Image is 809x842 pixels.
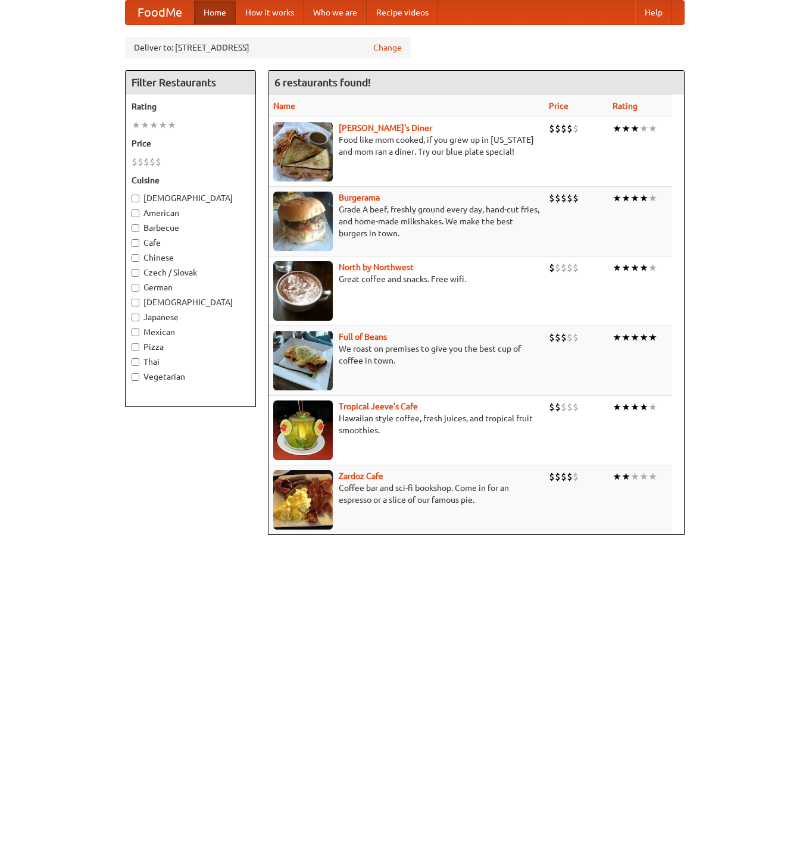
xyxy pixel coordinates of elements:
[132,343,139,351] input: Pizza
[132,267,249,278] label: Czech / Slovak
[648,192,657,205] li: ★
[555,400,561,414] li: $
[621,331,630,344] li: ★
[339,402,418,411] a: Tropical Jeeve's Cafe
[132,118,140,132] li: ★
[573,331,579,344] li: $
[561,470,567,483] li: $
[273,470,333,530] img: zardoz.jpg
[648,400,657,414] li: ★
[567,192,573,205] li: $
[273,122,333,181] img: sallys.jpg
[567,261,573,274] li: $
[132,373,139,381] input: Vegetarian
[367,1,438,24] a: Recipe videos
[549,470,555,483] li: $
[132,284,139,292] input: German
[573,192,579,205] li: $
[621,400,630,414] li: ★
[573,261,579,274] li: $
[149,155,155,168] li: $
[613,101,638,111] a: Rating
[273,331,333,390] img: beans.jpg
[132,155,138,168] li: $
[273,192,333,251] img: burgerama.jpg
[549,101,569,111] a: Price
[549,400,555,414] li: $
[549,331,555,344] li: $
[149,118,158,132] li: ★
[132,356,249,368] label: Thai
[621,192,630,205] li: ★
[273,343,539,367] p: We roast on premises to give you the best cup of coffee in town.
[273,204,539,239] p: Grade A beef, freshly ground every day, hand-cut fries, and home-made milkshakes. We make the bes...
[132,174,249,186] h5: Cuisine
[339,123,432,133] b: [PERSON_NAME]'s Diner
[132,341,249,353] label: Pizza
[138,155,143,168] li: $
[555,470,561,483] li: $
[613,122,621,135] li: ★
[613,331,621,344] li: ★
[126,1,194,24] a: FoodMe
[648,470,657,483] li: ★
[635,1,672,24] a: Help
[639,400,648,414] li: ★
[132,195,139,202] input: [DEMOGRAPHIC_DATA]
[143,155,149,168] li: $
[639,122,648,135] li: ★
[613,192,621,205] li: ★
[273,273,539,285] p: Great coffee and snacks. Free wifi.
[573,400,579,414] li: $
[132,328,139,336] input: Mexican
[561,331,567,344] li: $
[567,470,573,483] li: $
[621,261,630,274] li: ★
[561,261,567,274] li: $
[567,122,573,135] li: $
[555,122,561,135] li: $
[132,224,139,232] input: Barbecue
[639,470,648,483] li: ★
[273,412,539,436] p: Hawaiian style coffee, fresh juices, and tropical fruit smoothies.
[273,134,539,158] p: Food like mom cooked, if you grew up in [US_STATE] and mom ran a diner. Try our blue plate special!
[132,314,139,321] input: Japanese
[274,77,371,88] ng-pluralize: 6 restaurants found!
[339,332,387,342] a: Full of Beans
[561,192,567,205] li: $
[132,137,249,149] h5: Price
[132,371,249,383] label: Vegetarian
[373,42,402,54] a: Change
[132,207,249,219] label: American
[555,331,561,344] li: $
[567,400,573,414] li: $
[236,1,304,24] a: How it works
[567,331,573,344] li: $
[630,261,639,274] li: ★
[630,470,639,483] li: ★
[648,122,657,135] li: ★
[648,331,657,344] li: ★
[132,237,249,249] label: Cafe
[132,326,249,338] label: Mexican
[155,155,161,168] li: $
[621,470,630,483] li: ★
[132,299,139,306] input: [DEMOGRAPHIC_DATA]
[561,400,567,414] li: $
[339,471,383,481] a: Zardoz Cafe
[132,311,249,323] label: Japanese
[339,193,380,202] a: Burgerama
[132,296,249,308] label: [DEMOGRAPHIC_DATA]
[132,192,249,204] label: [DEMOGRAPHIC_DATA]
[613,470,621,483] li: ★
[621,122,630,135] li: ★
[555,192,561,205] li: $
[555,261,561,274] li: $
[339,262,414,272] a: North by Northwest
[273,482,539,506] p: Coffee bar and sci-fi bookshop. Come in for an espresso or a slice of our famous pie.
[132,269,139,277] input: Czech / Slovak
[639,261,648,274] li: ★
